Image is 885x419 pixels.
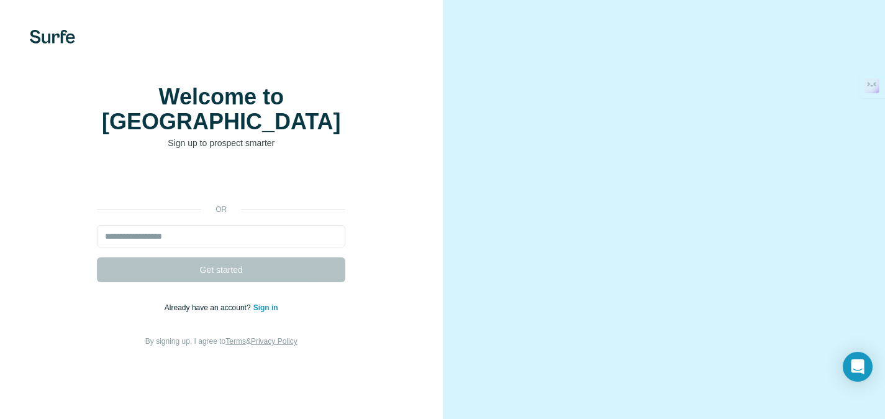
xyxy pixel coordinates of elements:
div: Open Intercom Messenger [843,352,873,382]
a: Terms [225,337,246,346]
iframe: Sign in with Google Button [91,168,352,195]
a: Privacy Policy [251,337,297,346]
span: By signing up, I agree to & [145,337,297,346]
a: Sign in [253,303,278,312]
img: Surfe's logo [30,30,75,44]
p: Sign up to prospect smarter [97,137,345,149]
h1: Welcome to [GEOGRAPHIC_DATA] [97,85,345,134]
p: or [201,204,241,215]
span: Already have an account? [165,303,253,312]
